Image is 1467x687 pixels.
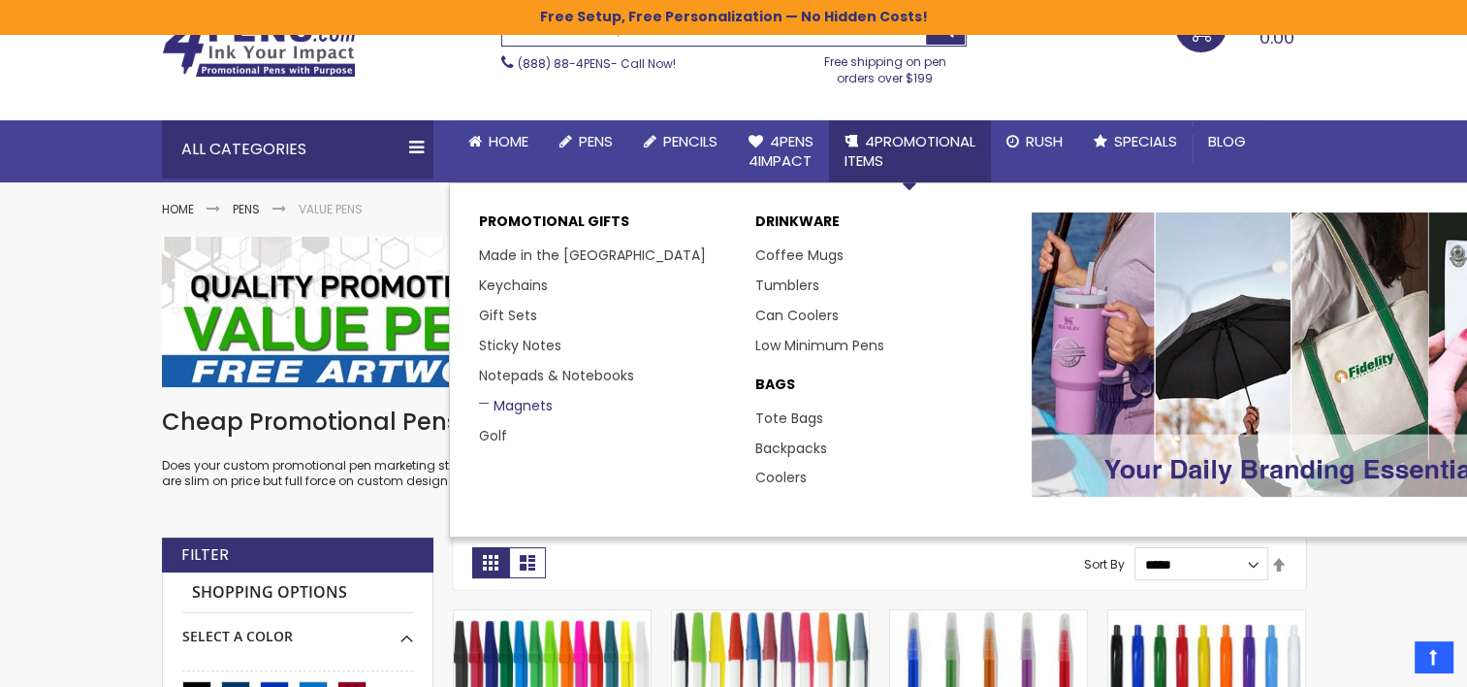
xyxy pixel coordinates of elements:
a: Home [453,120,544,163]
span: Blog [1208,131,1246,151]
span: Pencils [663,131,718,151]
a: Rush [991,120,1078,163]
a: Backpacks [755,439,827,458]
a: Sticky Notes [479,336,561,355]
img: 4Pens Custom Pens and Promotional Products [162,16,356,78]
div: Free shipping on pen orders over $199 [804,47,967,85]
strong: Shopping Options [182,572,413,614]
span: Pens [579,131,613,151]
p: Promotional Gifts [479,213,736,241]
a: Golf [479,426,507,445]
strong: Grid [472,547,509,578]
a: Tumblers [755,276,819,295]
a: Specials [1078,120,1193,163]
a: Tote Bags [755,409,823,428]
div: Does your custom promotional pen marketing strategy need a pick me up? We have just the marketing... [162,407,1306,489]
a: Can Coolers [755,306,839,325]
a: Notepads & Notebooks [479,366,634,385]
div: Select A Color [182,613,413,646]
h1: Cheap Promotional Pens [162,407,1306,438]
a: Made in the [GEOGRAPHIC_DATA] [479,245,706,265]
a: (888) 88-4PENS [518,55,611,72]
a: Blog [1193,120,1261,163]
a: Coolers [755,468,807,487]
span: 0.00 [1260,25,1294,49]
a: 4Pens4impact [733,120,829,183]
a: Gift Sets [479,306,537,325]
span: Rush [1026,131,1063,151]
a: Pencils [628,120,733,163]
strong: Value Pens [299,201,363,217]
a: Belfast Value Stick Pen [672,609,869,626]
a: Keychains [479,276,548,295]
a: BAGS [755,376,1012,404]
strong: Filter [181,544,229,566]
span: 4Pens 4impact [749,131,813,171]
span: 4PROMOTIONAL ITEMS [845,131,975,171]
a: Low Minimum Pens [755,336,884,355]
a: Magnets [479,396,553,415]
img: Value Pens [162,237,1306,387]
span: Specials [1114,131,1177,151]
a: Belfast B Value Stick Pen [454,609,651,626]
a: 4PROMOTIONALITEMS [829,120,991,183]
a: Home [162,201,194,217]
a: DRINKWARE [755,213,1012,241]
span: Home [489,131,528,151]
a: Pens [544,120,628,163]
div: All Categories [162,120,433,179]
a: Pens [233,201,260,217]
a: Coffee Mugs [755,245,844,265]
a: Belfast Translucent Value Stick Pen [890,609,1087,626]
span: - Call Now! [518,55,676,72]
